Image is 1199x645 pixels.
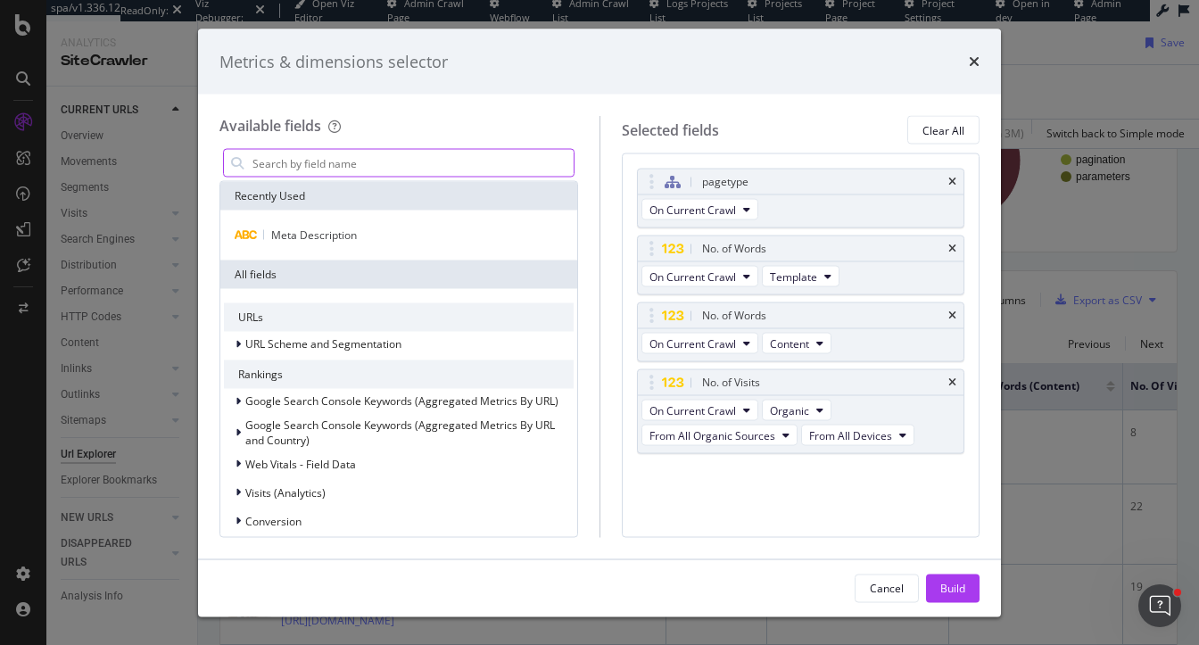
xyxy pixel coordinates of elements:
[649,269,736,284] span: On Current Crawl
[649,402,736,418] span: On Current Crawl
[245,513,302,528] span: Conversion
[219,50,448,73] div: Metrics & dimensions selector
[762,333,831,354] button: Content
[702,307,766,325] div: No. of Words
[637,169,965,228] div: pagetypetimesOn Current Crawl
[948,310,956,321] div: times
[922,122,964,137] div: Clear All
[220,260,577,289] div: All fields
[649,202,736,217] span: On Current Crawl
[907,116,980,145] button: Clear All
[641,425,798,446] button: From All Organic Sources
[224,360,574,389] div: Rankings
[641,266,758,287] button: On Current Crawl
[220,182,577,211] div: Recently Used
[271,227,357,243] span: Meta Description
[762,266,839,287] button: Template
[245,336,401,351] span: URL Scheme and Segmentation
[637,369,965,454] div: No. of VisitstimesOn Current CrawlOrganicFrom All Organic SourcesFrom All Devices
[926,574,980,602] button: Build
[762,400,831,421] button: Organic
[870,580,904,595] div: Cancel
[649,335,736,351] span: On Current Crawl
[948,244,956,254] div: times
[637,236,965,295] div: No. of WordstimesOn Current CrawlTemplate
[622,120,719,140] div: Selected fields
[702,173,748,191] div: pagetype
[770,335,809,351] span: Content
[702,374,760,392] div: No. of Visits
[809,427,892,442] span: From All Devices
[245,393,558,409] span: Google Search Console Keywords (Aggregated Metrics By URL)
[245,484,326,500] span: Visits (Analytics)
[245,418,555,448] span: Google Search Console Keywords (Aggregated Metrics By URL and Country)
[641,333,758,354] button: On Current Crawl
[224,303,574,332] div: URLs
[245,456,356,471] span: Web Vitals - Field Data
[637,302,965,362] div: No. of WordstimesOn Current CrawlContent
[855,574,919,602] button: Cancel
[948,377,956,388] div: times
[198,29,1001,616] div: modal
[801,425,914,446] button: From All Devices
[641,199,758,220] button: On Current Crawl
[770,402,809,418] span: Organic
[251,150,574,177] input: Search by field name
[969,50,980,73] div: times
[641,400,758,421] button: On Current Crawl
[702,240,766,258] div: No. of Words
[1138,584,1181,627] iframe: Intercom live chat
[940,580,965,595] div: Build
[770,269,817,284] span: Template
[219,116,321,136] div: Available fields
[649,427,775,442] span: From All Organic Sources
[948,177,956,187] div: times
